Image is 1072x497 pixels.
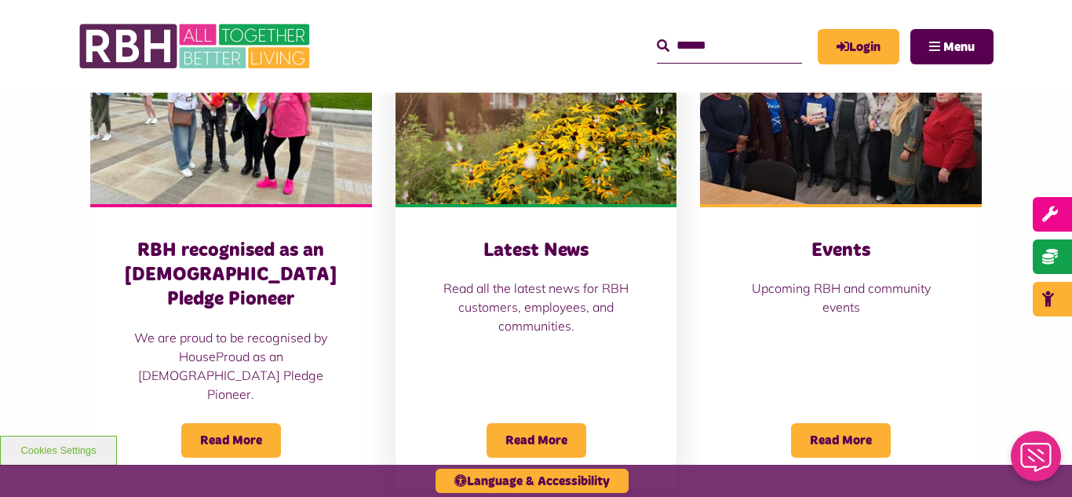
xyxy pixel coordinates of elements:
h3: Events [731,239,950,263]
span: Read More [487,423,586,458]
a: RBH recognised as an [DEMOGRAPHIC_DATA] Pledge Pioneer We are proud to be recognised by HouseProu... [90,28,372,489]
a: Latest News Read all the latest news for RBH customers, employees, and communities. Read More [396,28,677,489]
span: Read More [791,423,891,458]
a: MyRBH [818,29,899,64]
h3: Latest News [427,239,646,263]
span: Menu [943,41,975,53]
iframe: Netcall Web Assistant for live chat [1001,426,1072,497]
img: Group photo of customers and colleagues at Spotland Community Centre [700,28,982,204]
p: Upcoming RBH and community events [731,279,950,316]
button: Language & Accessibility [436,469,629,493]
h3: RBH recognised as an [DEMOGRAPHIC_DATA] Pledge Pioneer [122,239,341,312]
p: Read all the latest news for RBH customers, employees, and communities. [427,279,646,335]
img: RBH customers and colleagues at the Rochdale Pride event outside the town hall [90,28,372,204]
img: RBH [78,16,314,77]
input: Search [657,29,802,63]
button: Navigation [910,29,994,64]
a: Events Upcoming RBH and community events Read More [700,28,982,489]
span: Read More [181,423,281,458]
img: SAZ MEDIA RBH HOUSING4 [396,28,677,204]
p: We are proud to be recognised by HouseProud as an [DEMOGRAPHIC_DATA] Pledge Pioneer. [122,328,341,404]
